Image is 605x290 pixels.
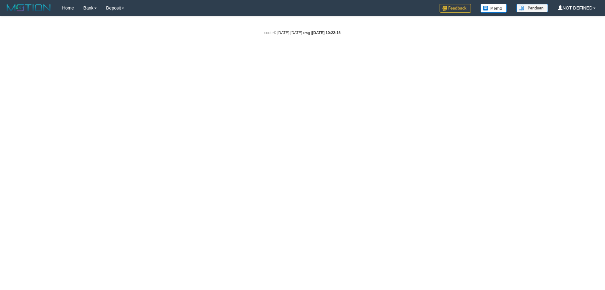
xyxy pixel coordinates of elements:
small: code © [DATE]-[DATE] dwg | [264,31,341,35]
img: MOTION_logo.png [5,3,53,13]
img: Button%20Memo.svg [481,4,507,13]
img: Feedback.jpg [440,4,471,13]
img: panduan.png [516,4,548,12]
strong: [DATE] 10:22:15 [312,31,341,35]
